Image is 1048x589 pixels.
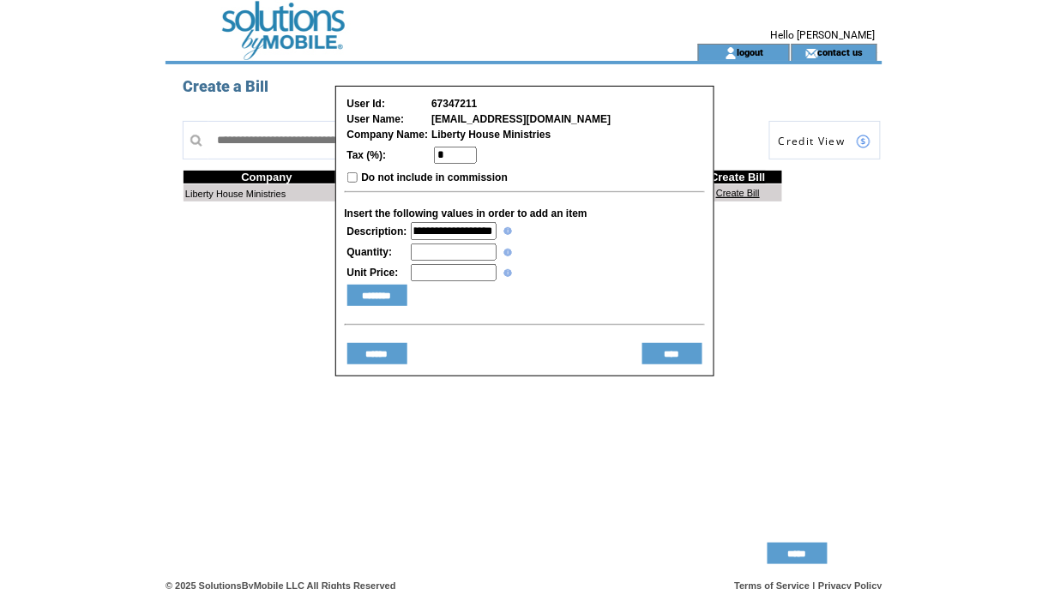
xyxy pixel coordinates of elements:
[347,246,393,258] span: Quantity:
[431,113,611,125] span: [EMAIL_ADDRESS][DOMAIN_NAME]
[347,149,387,161] span: Tax (%):
[500,227,512,235] img: help.gif
[361,171,508,183] span: Do not include in commission
[500,269,512,277] img: help.gif
[500,249,512,256] img: help.gif
[345,207,587,219] span: Insert the following values in order to add an item
[347,129,429,141] span: Company Name:
[347,225,407,237] span: Description:
[431,98,477,110] span: 67347211
[347,267,399,279] span: Unit Price:
[347,98,386,110] span: User Id:
[431,129,551,141] span: Liberty House Ministries
[347,113,405,125] span: User Name:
